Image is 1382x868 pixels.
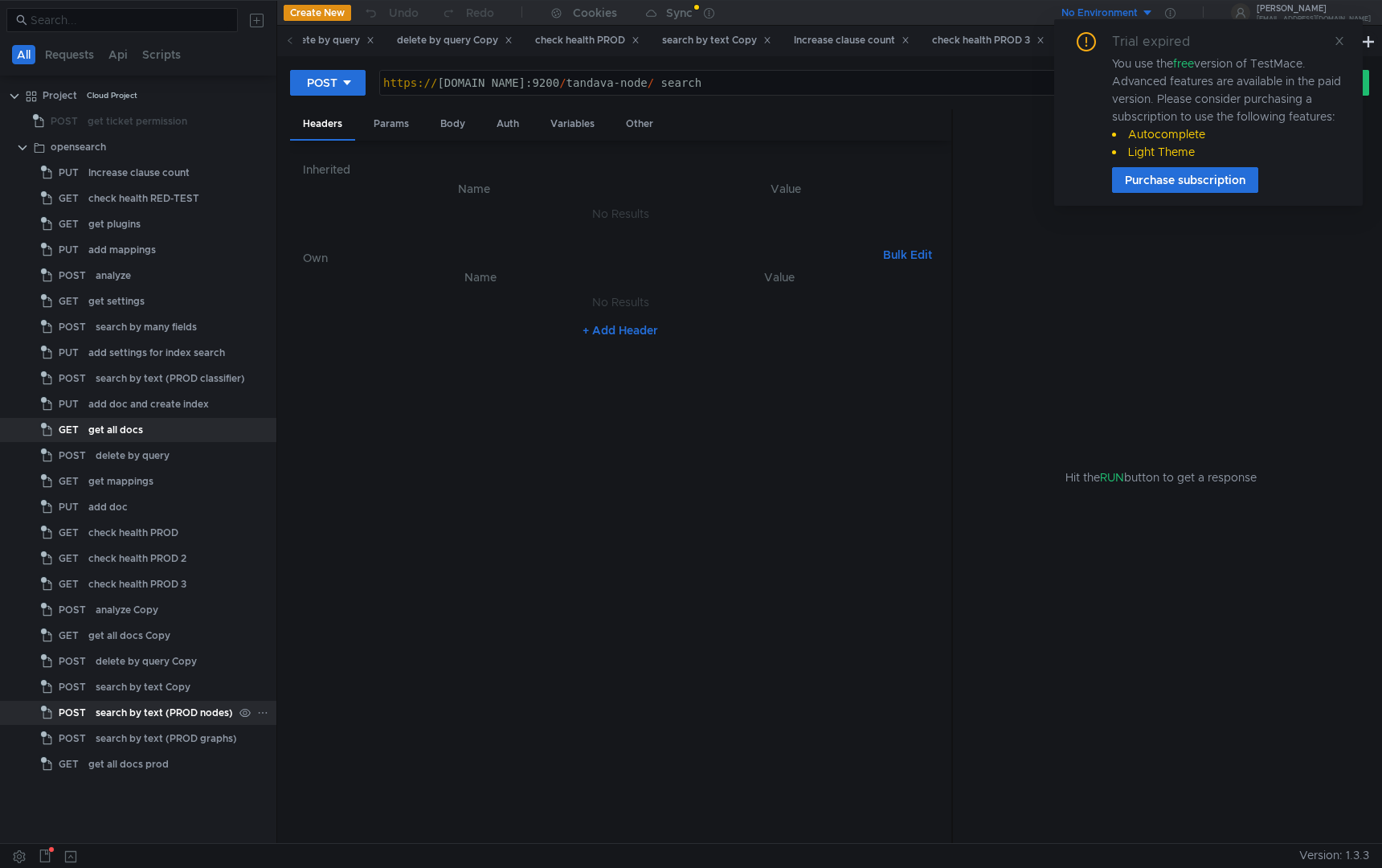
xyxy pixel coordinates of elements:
button: Undo [351,1,430,25]
h6: Inherited [303,160,938,179]
div: You use the version of TestMace. Advanced features are available in the paid version. Please cons... [1112,55,1343,161]
span: POST [59,675,86,699]
div: Undo [389,3,419,23]
th: Name [316,179,633,199]
span: POST [59,598,86,622]
li: Light Theme [1112,143,1343,161]
div: search by text (PROD classifier) [96,366,245,391]
div: search by text Copy [96,675,190,699]
span: PUT [59,161,79,185]
div: check health RED-TEST [88,186,199,211]
div: Body [427,109,478,139]
div: add doc [88,495,128,519]
div: search by many fields [96,315,197,339]
div: Project [43,84,77,108]
span: free [1173,56,1194,71]
span: PUT [59,495,79,519]
div: Trial expired [1112,32,1209,51]
div: get all docs [88,418,143,442]
button: Create New [284,5,351,21]
th: Value [632,268,926,287]
div: delete by query Copy [96,649,197,674]
span: GET [59,572,79,596]
div: check health PROD [535,32,640,49]
div: analyze [96,264,131,288]
span: Version: 1.3.3 [1299,844,1369,867]
div: delete by query [96,444,170,468]
div: search by text (PROD nodes) [96,701,233,725]
button: Scripts [137,45,186,64]
div: No Environment [1061,6,1138,21]
span: GET [59,186,79,211]
span: PUT [59,341,79,365]
button: All [12,45,35,64]
div: get settings [88,289,145,313]
div: [EMAIL_ADDRESS][DOMAIN_NAME] [1257,16,1371,22]
div: Other [613,109,666,139]
span: POST [59,701,86,725]
th: Name [329,268,632,287]
div: delete by query Copy [397,32,513,49]
span: GET [59,289,79,313]
button: + Add Header [576,321,664,340]
div: check health PROD 3 [88,572,186,596]
button: POST [290,70,366,96]
span: RUN [1100,470,1124,485]
span: Hit the button to get a response [1065,469,1257,486]
div: Redo [466,3,494,23]
span: GET [59,521,79,545]
div: Sync [666,7,693,18]
span: GET [59,752,79,776]
button: Purchase subscription [1112,167,1258,193]
div: check health PROD 2 [88,547,186,571]
div: check health PROD [88,521,178,545]
div: POST [307,74,337,92]
nz-embed-empty: No Results [592,207,649,221]
div: [PERSON_NAME] [1257,5,1371,13]
h6: Own [303,248,877,268]
div: Cloud Project [87,84,137,108]
span: POST [59,264,86,288]
span: GET [59,624,79,648]
span: GET [59,469,79,493]
input: Search... [31,11,228,29]
button: Requests [40,45,99,64]
span: PUT [59,238,79,262]
div: check health PROD 3 [932,32,1045,49]
span: GET [59,547,79,571]
div: Params [361,109,422,139]
div: Headers [290,109,355,141]
div: Increase clause count [88,161,190,185]
button: Bulk Edit [877,245,938,264]
span: POST [59,444,86,468]
span: POST [59,649,86,674]
div: Increase clause count [794,32,910,49]
div: add mappings [88,238,156,262]
button: Redo [430,1,505,25]
div: Auth [484,109,532,139]
span: GET [59,212,79,236]
div: opensearch [51,135,106,159]
div: add doc and create index [88,392,209,416]
div: get all docs Copy [88,624,170,648]
div: get ticket permission [88,109,187,133]
div: add settings for index search [88,341,225,365]
span: POST [59,727,86,751]
div: get all docs prod [88,752,169,776]
li: Autocomplete [1112,125,1343,143]
span: POST [59,366,86,391]
span: POST [51,109,78,133]
div: Cookies [573,3,617,23]
button: Api [104,45,133,64]
div: Variables [538,109,607,139]
div: search by text (PROD graphs) [96,727,237,751]
span: PUT [59,392,79,416]
th: Value [632,179,938,199]
div: analyze Copy [96,598,158,622]
span: POST [59,315,86,339]
div: search by text Copy [662,32,771,49]
div: get mappings [88,469,153,493]
div: get plugins [88,212,141,236]
nz-embed-empty: No Results [592,295,649,309]
div: delete by query [286,32,374,49]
